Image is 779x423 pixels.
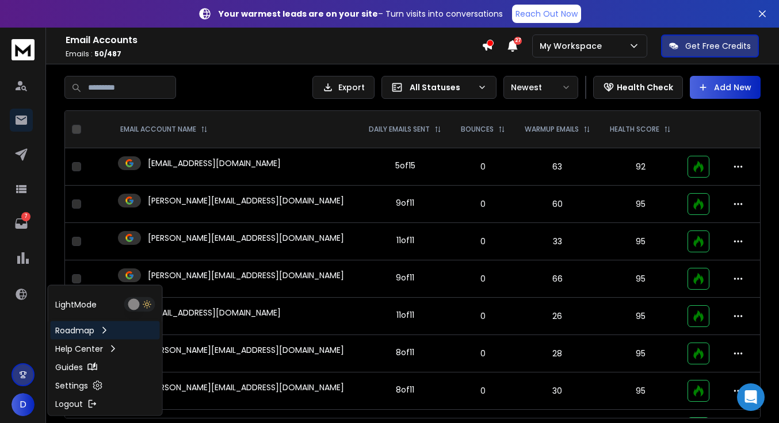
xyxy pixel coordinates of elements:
p: Settings [55,380,88,391]
td: 95 [600,260,681,298]
p: Get Free Credits [685,40,751,52]
td: 95 [600,186,681,223]
td: 95 [600,335,681,372]
div: 5 of 15 [395,160,415,171]
button: Export [312,76,375,99]
div: 11 of 11 [396,309,414,321]
p: 0 [458,385,508,397]
p: My Workspace [540,40,606,52]
p: Health Check [617,82,673,93]
a: 7 [10,212,33,235]
p: 0 [458,198,508,210]
td: 60 [515,186,600,223]
p: Roadmap [55,325,94,336]
p: 0 [458,273,508,284]
p: [PERSON_NAME][EMAIL_ADDRESS][DOMAIN_NAME] [148,232,344,244]
p: 0 [458,348,508,359]
p: 0 [458,161,508,172]
a: Reach Out Now [512,5,581,23]
td: 95 [600,298,681,335]
td: 66 [515,260,600,298]
p: DAILY EMAILS SENT [369,125,430,134]
button: D [12,393,35,416]
td: 95 [600,372,681,410]
p: 0 [458,310,508,322]
p: 0 [458,236,508,247]
p: Reach Out Now [515,8,578,20]
p: [EMAIL_ADDRESS][DOMAIN_NAME] [148,157,281,169]
div: 8 of 11 [396,384,414,395]
span: 27 [514,37,522,45]
img: logo [12,39,35,60]
p: Emails : [66,49,482,59]
td: 92 [600,148,681,186]
div: 11 of 11 [396,234,414,246]
p: [PERSON_NAME][EMAIL_ADDRESS][DOMAIN_NAME] [148,270,344,281]
p: [PERSON_NAME][EMAIL_ADDRESS][DOMAIN_NAME] [148,382,344,393]
strong: Your warmest leads are on your site [219,8,378,20]
div: Open Intercom Messenger [737,383,765,411]
p: BOUNCES [461,125,494,134]
p: – Turn visits into conversations [219,8,503,20]
a: Guides [51,358,160,376]
td: 63 [515,148,600,186]
p: WARMUP EMAILS [525,125,579,134]
a: Settings [51,376,160,395]
p: All Statuses [410,82,473,93]
p: [PERSON_NAME][EMAIL_ADDRESS][DOMAIN_NAME] [148,344,344,356]
p: Help Center [55,343,103,355]
a: Roadmap [51,321,160,340]
button: Get Free Credits [661,34,759,57]
p: Light Mode [55,299,97,310]
div: 9 of 11 [396,197,414,209]
p: Guides [55,362,83,373]
p: HEALTH SCORE [610,125,659,134]
span: 50 / 487 [94,49,121,59]
p: [EMAIL_ADDRESS][DOMAIN_NAME] [148,307,281,318]
p: [PERSON_NAME][EMAIL_ADDRESS][DOMAIN_NAME] [148,195,344,206]
td: 33 [515,223,600,260]
button: Newest [503,76,578,99]
td: 26 [515,298,600,335]
td: 28 [515,335,600,372]
a: Help Center [51,340,160,358]
button: Health Check [593,76,683,99]
p: 7 [21,212,30,221]
td: 95 [600,223,681,260]
div: 8 of 11 [396,347,414,358]
div: EMAIL ACCOUNT NAME [120,125,208,134]
td: 30 [515,372,600,410]
p: Logout [55,398,83,410]
button: Add New [690,76,761,99]
div: 9 of 11 [396,272,414,283]
h1: Email Accounts [66,33,482,47]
